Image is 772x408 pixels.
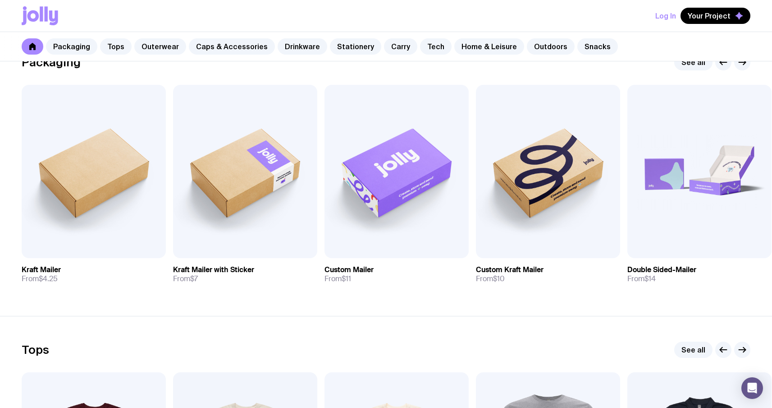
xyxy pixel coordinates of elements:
h3: Custom Mailer [324,265,374,274]
a: Kraft MailerFrom$4.25 [22,258,166,291]
a: Snacks [577,38,618,55]
span: $4.25 [39,274,58,283]
a: Drinkware [278,38,327,55]
h3: Kraft Mailer with Sticker [173,265,254,274]
a: Caps & Accessories [189,38,275,55]
a: Home & Leisure [454,38,524,55]
h2: Packaging [22,56,81,69]
h3: Kraft Mailer [22,265,61,274]
span: $11 [342,274,351,283]
button: Your Project [681,8,750,24]
a: Tops [100,38,132,55]
span: From [22,274,58,283]
a: Outdoors [527,38,575,55]
span: $7 [190,274,198,283]
span: From [627,274,656,283]
h3: Double Sided-Mailer [627,265,696,274]
span: From [476,274,505,283]
a: Custom Kraft MailerFrom$10 [476,258,620,291]
a: See all [674,54,713,70]
span: $14 [644,274,656,283]
a: Double Sided-MailerFrom$14 [627,258,772,291]
a: Kraft Mailer with StickerFrom$7 [173,258,317,291]
a: Outerwear [134,38,186,55]
a: See all [674,342,713,358]
h3: Custom Kraft Mailer [476,265,544,274]
span: From [173,274,198,283]
button: Log In [655,8,676,24]
div: Open Intercom Messenger [741,377,763,399]
a: Stationery [330,38,381,55]
a: Custom MailerFrom$11 [324,258,469,291]
a: Packaging [46,38,97,55]
span: From [324,274,351,283]
a: Carry [384,38,417,55]
span: Your Project [688,11,731,20]
h2: Tops [22,343,49,357]
a: Tech [420,38,452,55]
span: $10 [493,274,505,283]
